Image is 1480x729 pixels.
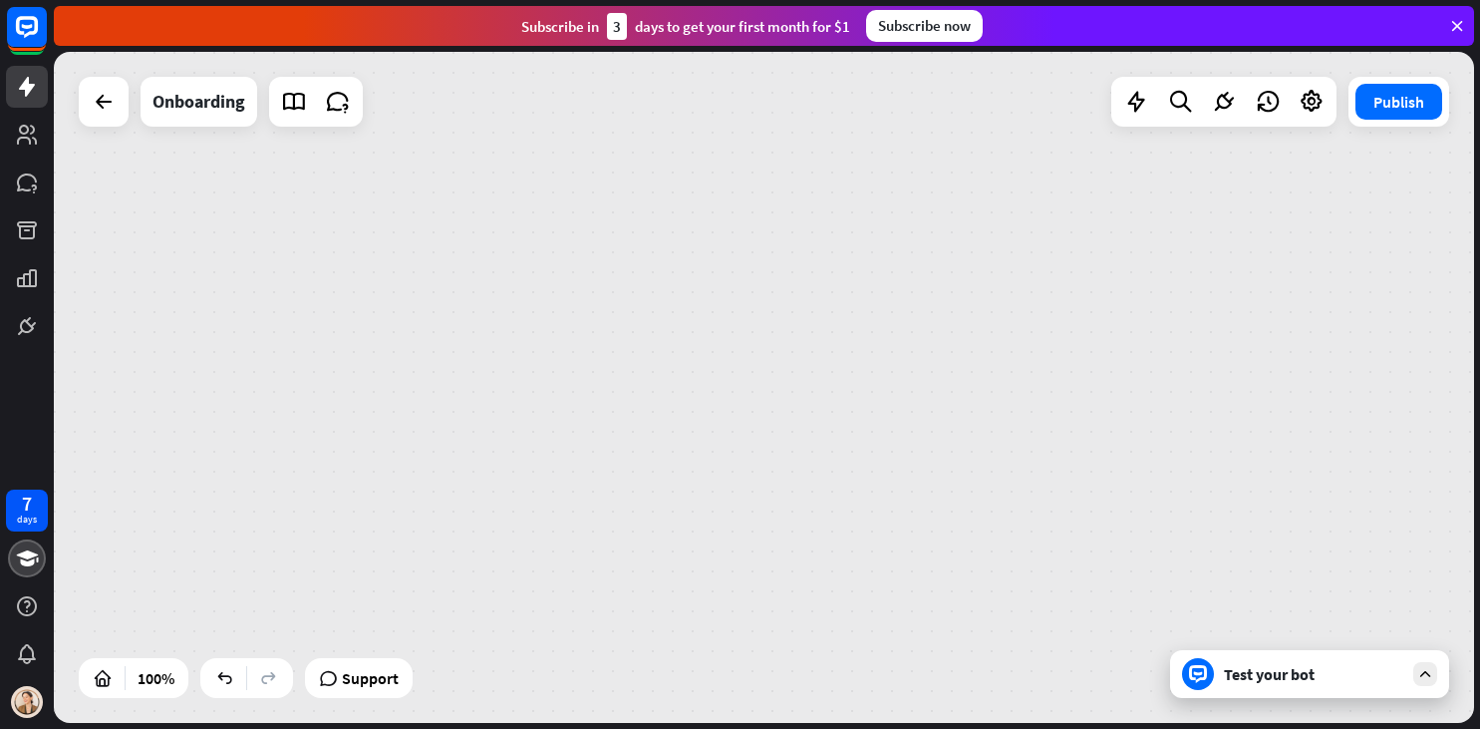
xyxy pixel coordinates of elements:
div: days [17,513,37,527]
div: 7 [22,495,32,513]
div: 3 [607,13,627,40]
a: 7 days [6,490,48,532]
div: Subscribe in days to get your first month for $1 [521,13,850,40]
div: Subscribe now [866,10,983,42]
